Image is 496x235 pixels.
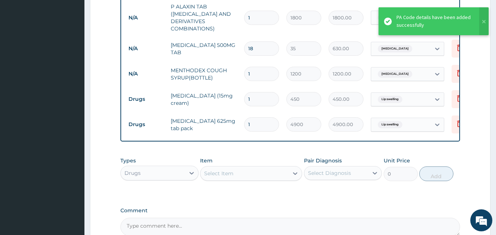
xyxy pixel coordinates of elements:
[200,157,213,164] label: Item
[167,63,240,85] td: MENTHODEX COUGH SYRUP(BOTTLE)
[308,169,351,177] div: Select Diagnosis
[43,71,101,145] span: We're online!
[38,41,123,51] div: Chat with us now
[120,158,136,164] label: Types
[167,38,240,60] td: [MEDICAL_DATA] 500MG TAB
[167,114,240,136] td: [MEDICAL_DATA] 625mg tab pack
[384,157,410,164] label: Unit Price
[419,166,453,181] button: Add
[125,11,167,25] td: N/A
[14,37,30,55] img: d_794563401_company_1708531726252_794563401
[304,157,342,164] label: Pair Diagnosis
[378,45,412,52] span: [MEDICAL_DATA]
[204,170,233,177] div: Select Item
[378,14,412,21] span: [MEDICAL_DATA]
[4,157,140,183] textarea: Type your message and hit 'Enter'
[167,88,240,110] td: [MEDICAL_DATA] (15mg cream)
[378,96,402,103] span: Lip swelling
[378,121,402,128] span: Lip swelling
[397,14,472,29] div: PA Code details have been added successfully
[120,4,138,21] div: Minimize live chat window
[125,42,167,55] td: N/A
[125,67,167,81] td: N/A
[120,208,460,214] label: Comment
[378,70,412,78] span: [MEDICAL_DATA]
[125,118,167,131] td: Drugs
[124,169,141,177] div: Drugs
[125,92,167,106] td: Drugs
